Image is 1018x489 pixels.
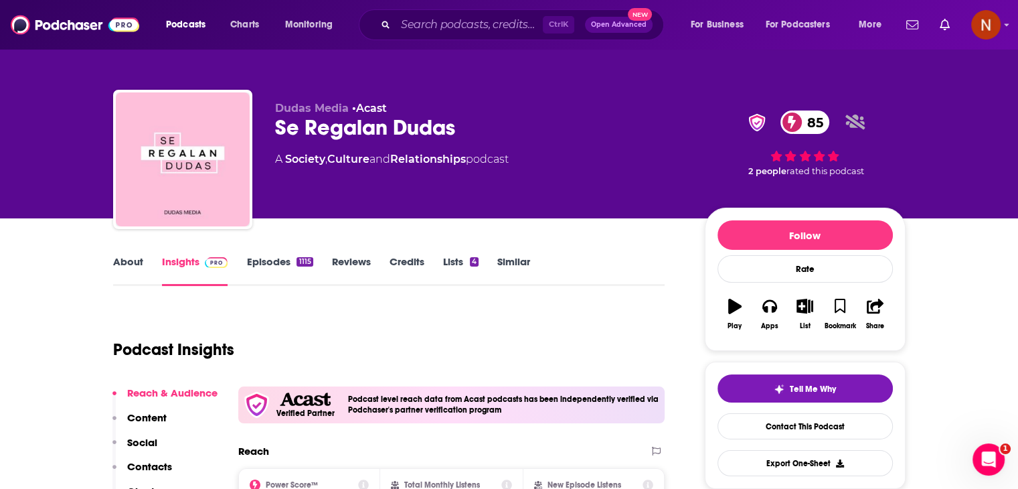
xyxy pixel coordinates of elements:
[628,8,652,21] span: New
[116,92,250,226] img: Se Regalan Dudas
[786,166,864,176] span: rated this podcast
[275,151,509,167] div: A podcast
[691,15,744,34] span: For Business
[296,257,313,267] div: 1115
[972,443,1005,476] iframe: Intercom live chat
[332,255,371,286] a: Reviews
[901,13,924,36] a: Show notifications dropdown
[774,384,784,395] img: tell me why sparkle
[127,460,172,473] p: Contacts
[127,387,218,399] p: Reach & Audience
[238,445,269,458] h2: Reach
[849,14,898,36] button: open menu
[162,255,228,286] a: InsightsPodchaser Pro
[757,14,849,36] button: open menu
[285,15,333,34] span: Monitoring
[390,255,424,286] a: Credits
[717,290,752,338] button: Play
[112,411,167,436] button: Content
[794,111,830,134] span: 85
[327,153,369,165] a: Culture
[748,166,786,176] span: 2 people
[244,392,270,418] img: verfied icon
[800,322,811,330] div: List
[728,322,742,330] div: Play
[934,13,955,36] a: Show notifications dropdown
[971,10,1001,40] span: Logged in as AdelNBM
[681,14,760,36] button: open menu
[276,14,350,36] button: open menu
[113,340,234,360] h1: Podcast Insights
[222,14,267,36] a: Charts
[396,14,543,36] input: Search podcasts, credits, & more...
[971,10,1001,40] button: Show profile menu
[717,450,893,476] button: Export One-Sheet
[280,393,331,407] img: Acast
[470,257,479,267] div: 4
[717,220,893,250] button: Follow
[246,255,313,286] a: Episodes1115
[859,15,881,34] span: More
[744,114,770,131] img: verified Badge
[348,395,660,415] h4: Podcast level reach data from Acast podcasts has been independently verified via Podchaser's part...
[497,255,530,286] a: Similar
[787,290,822,338] button: List
[857,290,892,338] button: Share
[369,153,390,165] span: and
[823,290,857,338] button: Bookmark
[112,436,157,461] button: Social
[752,290,787,338] button: Apps
[285,153,325,165] a: Society
[112,387,218,411] button: Reach & Audience
[230,15,259,34] span: Charts
[157,14,223,36] button: open menu
[766,15,830,34] span: For Podcasters
[390,153,466,165] a: Relationships
[790,384,836,395] span: Tell Me Why
[127,411,167,424] p: Content
[352,102,387,115] span: •
[971,10,1001,40] img: User Profile
[112,460,172,485] button: Contacts
[824,322,855,330] div: Bookmark
[127,436,157,449] p: Social
[325,153,327,165] span: ,
[866,322,884,330] div: Share
[276,409,335,417] h5: Verified Partner
[717,374,893,403] button: tell me why sparkleTell Me Why
[443,255,479,286] a: Lists4
[591,21,647,28] span: Open Advanced
[717,255,893,283] div: Rate
[113,255,143,286] a: About
[705,102,906,185] div: verified Badge85 2 peoplerated this podcast
[166,15,205,34] span: Podcasts
[543,16,574,33] span: Ctrl K
[11,12,139,38] img: Podchaser - Follow, Share and Rate Podcasts
[761,322,778,330] div: Apps
[780,111,830,134] a: 85
[371,9,677,40] div: Search podcasts, credits, & more...
[1000,443,1011,454] span: 1
[356,102,387,115] a: Acast
[275,102,349,115] span: Dudas Media
[205,257,228,268] img: Podchaser Pro
[717,413,893,439] a: Contact This Podcast
[585,17,653,33] button: Open AdvancedNew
